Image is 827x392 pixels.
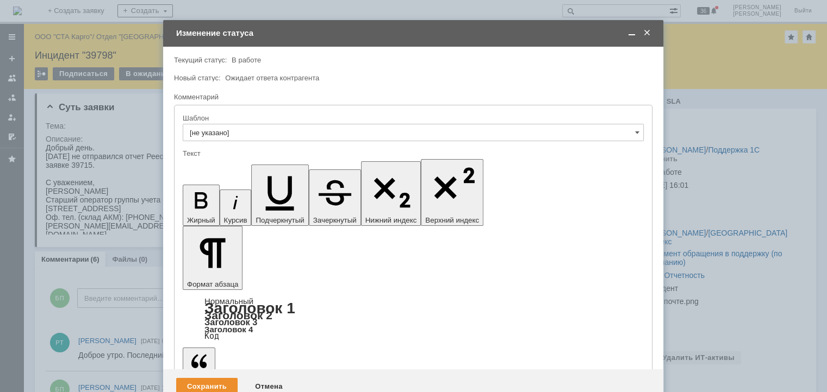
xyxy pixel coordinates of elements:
[204,331,219,341] a: Код
[176,28,652,38] div: Изменение статуса
[313,216,357,224] span: Зачеркнутый
[224,216,247,224] span: Курсив
[183,115,642,122] div: Шаблон
[183,298,644,340] div: Формат абзаца
[204,317,257,327] a: Заголовок 3
[183,226,242,290] button: Формат абзаца
[425,216,479,224] span: Верхний индекс
[204,325,253,334] a: Заголовок 4
[256,216,304,224] span: Подчеркнутый
[183,185,220,226] button: Жирный
[361,161,421,226] button: Нижний индекс
[642,28,652,38] span: Закрыть
[187,280,238,288] span: Формат абзаца
[220,189,252,226] button: Курсив
[225,74,319,82] span: Ожидает ответа контрагента
[204,300,295,317] a: Заголовок 1
[174,92,650,103] div: Комментарий
[204,309,272,321] a: Заголовок 2
[187,216,215,224] span: Жирный
[204,296,253,306] a: Нормальный
[183,347,215,384] button: Цитата
[365,216,417,224] span: Нижний индекс
[421,159,483,226] button: Верхний индекс
[251,165,308,226] button: Подчеркнутый
[183,150,642,157] div: Текст
[626,28,637,38] span: Свернуть (Ctrl + M)
[309,169,361,226] button: Зачеркнутый
[174,74,221,82] label: Новый статус:
[174,56,227,64] label: Текущий статус:
[232,56,261,64] span: В работе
